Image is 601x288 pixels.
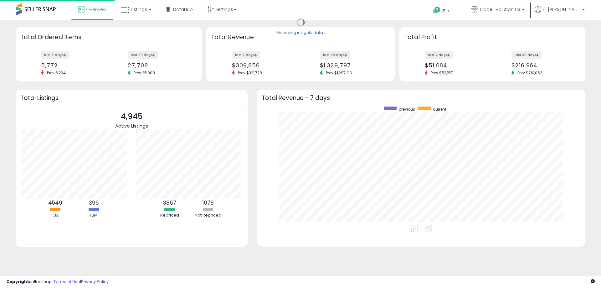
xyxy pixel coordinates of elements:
[232,51,260,59] label: last 7 days
[75,212,112,218] div: FBM
[115,111,148,123] p: 4,945
[433,6,441,14] i: Get Help
[6,279,109,285] div: seller snap | |
[202,199,214,207] b: 1078
[41,51,69,59] label: last 7 days
[86,6,106,13] span: Overview
[404,33,581,42] h3: Total Profit
[89,199,99,207] b: 396
[511,51,542,59] label: last 30 days
[54,279,80,285] a: Terms of Use
[20,96,243,100] h3: Total Listings
[320,51,350,59] label: last 30 days
[276,30,325,36] div: Retrieving insights data..
[514,70,545,76] span: Prev: $210,062
[428,2,461,20] a: Help
[6,279,29,285] strong: Copyright
[131,70,158,76] span: Prev: 25,008
[425,51,453,59] label: last 7 days
[211,33,390,42] h3: Total Revenue
[44,70,69,76] span: Prev: 6,264
[425,62,488,69] div: $51,084
[320,62,384,69] div: $1,329,797
[151,212,188,218] div: Repriced
[173,6,193,13] span: DataHub
[41,62,104,69] div: 5,772
[511,62,574,69] div: $216,964
[115,123,148,129] span: Active Listings
[235,70,265,76] span: Prev: $321,729
[428,70,456,76] span: Prev: $53,157
[441,8,449,13] span: Help
[323,70,355,76] span: Prev: $1,297,213
[36,212,74,218] div: FBA
[480,6,520,13] span: Trade Evolution US
[128,62,191,69] div: 27,708
[399,107,415,112] span: previous
[543,6,580,13] span: Hi [PERSON_NAME]
[189,212,227,218] div: Not Repriced
[535,6,585,20] a: Hi [PERSON_NAME]
[128,51,158,59] label: last 30 days
[433,107,446,112] span: current
[81,279,109,285] a: Privacy Policy
[163,199,176,207] b: 3867
[131,6,147,13] span: Listings
[232,62,296,69] div: $309,856
[20,33,197,42] h3: Total Ordered Items
[262,96,581,100] h3: Total Revenue - 7 days
[48,199,62,207] b: 4549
